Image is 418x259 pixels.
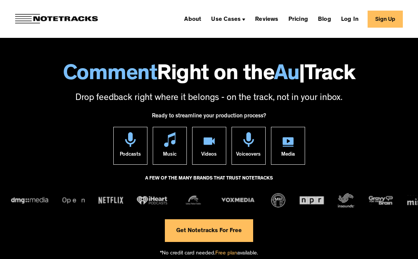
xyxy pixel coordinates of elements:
span: | [299,64,305,86]
span: Au [274,64,299,86]
div: Podcasts [120,147,141,164]
div: A FEW OF THE MANY BRANDS THAT TRUST NOTETRACKS [145,172,273,193]
a: Podcasts [113,127,147,165]
a: Get Notetracks For Free [165,219,253,242]
div: Use Cases [208,13,248,25]
a: Pricing [285,13,311,25]
a: Voiceovers [232,127,266,165]
h1: Right on the Track [8,64,410,86]
div: Videos [201,147,217,164]
a: Log In [338,13,362,25]
a: Blog [315,13,334,25]
div: Voiceovers [236,147,261,164]
div: Ready to streamline your production process? [152,109,266,127]
span: Free plan [215,251,237,256]
div: Media [281,147,295,164]
a: Videos [192,127,226,165]
a: Media [271,127,305,165]
p: Drop feedback right where it belongs - on the track, not in your inbox. [8,92,410,105]
a: Sign Up [368,11,403,28]
div: Music [163,147,177,164]
span: Comment [63,64,157,86]
a: Music [153,127,187,165]
div: Use Cases [211,17,241,23]
a: About [181,13,204,25]
a: Reviews [252,13,281,25]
